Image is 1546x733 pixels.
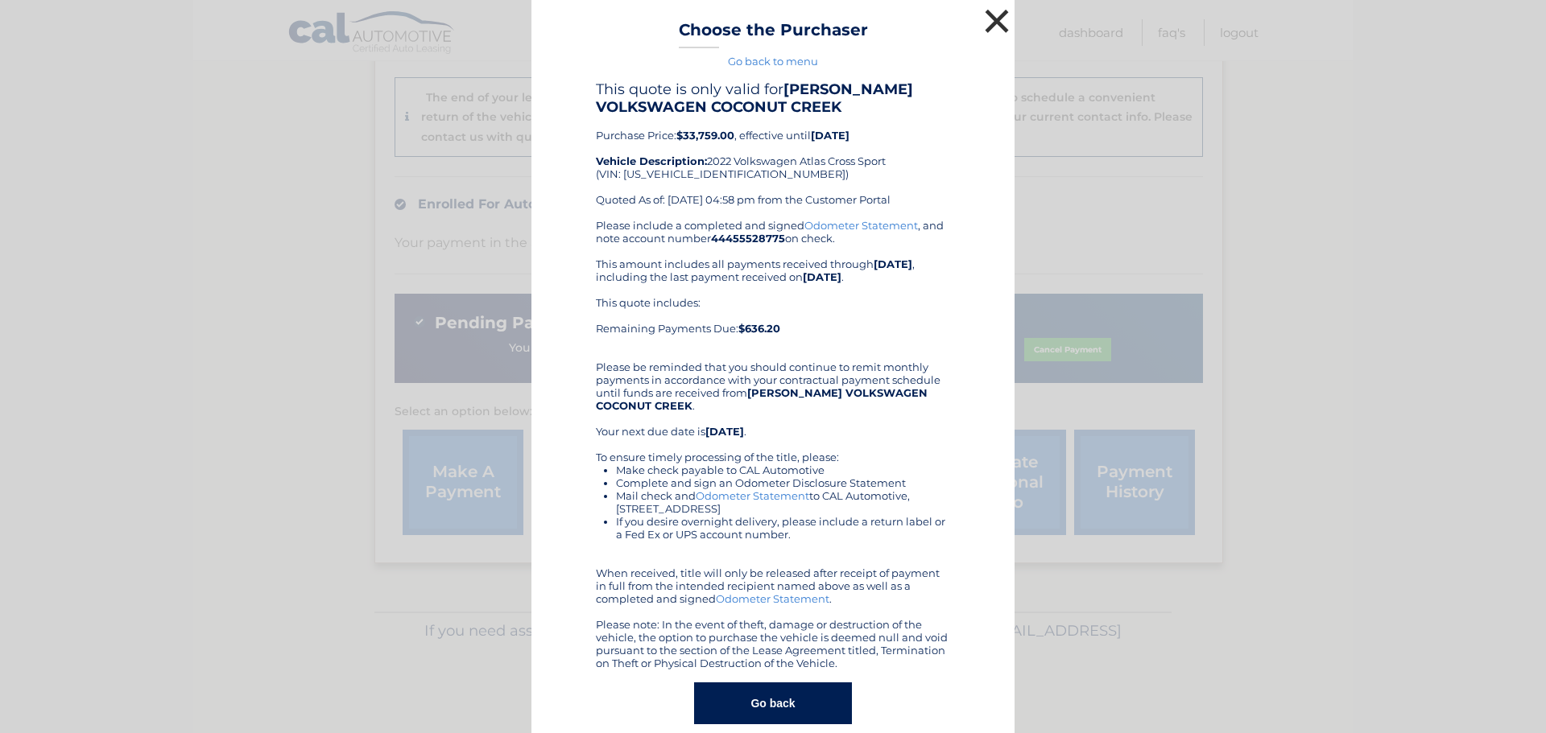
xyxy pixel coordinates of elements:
div: This quote includes: Remaining Payments Due: [596,296,950,348]
li: Mail check and to CAL Automotive, [STREET_ADDRESS] [616,489,950,515]
b: [DATE] [874,257,912,270]
b: [DATE] [811,129,849,142]
div: Please include a completed and signed , and note account number on check. This amount includes al... [596,219,950,669]
h4: This quote is only valid for [596,80,950,116]
li: If you desire overnight delivery, please include a return label or a Fed Ex or UPS account number. [616,515,950,541]
b: [DATE] [803,270,841,283]
a: Odometer Statement [804,219,918,232]
li: Complete and sign an Odometer Disclosure Statement [616,476,950,489]
button: Go back [694,682,851,724]
div: Purchase Price: , effective until 2022 Volkswagen Atlas Cross Sport (VIN: [US_VEHICLE_IDENTIFICAT... [596,80,950,219]
h3: Choose the Purchaser [679,20,868,48]
b: $33,759.00 [676,129,734,142]
strong: Vehicle Description: [596,154,707,167]
b: [DATE] [705,425,744,438]
b: [PERSON_NAME] VOLKSWAGEN COCONUT CREEK [596,386,928,412]
a: Odometer Statement [716,592,829,605]
a: Odometer Statement [696,489,809,502]
li: Make check payable to CAL Automotive [616,463,950,476]
b: 44455528775 [711,232,785,245]
b: $636.20 [738,322,780,335]
b: [PERSON_NAME] VOLKSWAGEN COCONUT CREEK [596,80,913,116]
button: × [981,5,1013,37]
a: Go back to menu [728,55,818,68]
